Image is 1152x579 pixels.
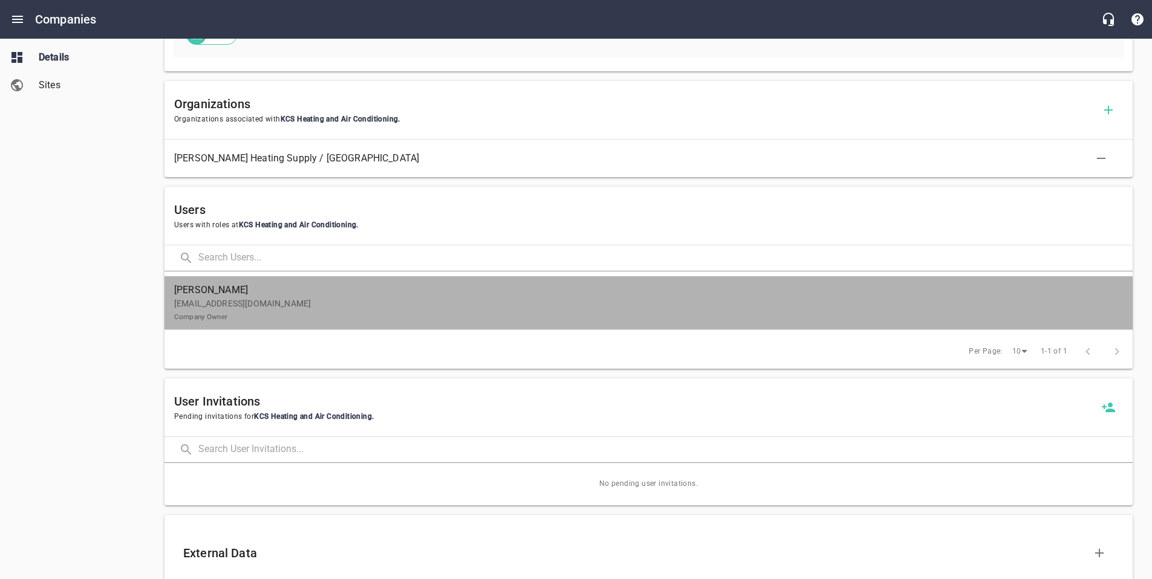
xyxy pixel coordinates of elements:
[35,10,96,29] h6: Companies
[174,94,1094,114] h6: Organizations
[174,200,1123,219] h6: Users
[239,221,359,229] span: KCS Heating and Air Conditioning .
[39,50,131,65] span: Details
[198,245,1133,271] input: Search Users...
[1007,343,1032,360] div: 10
[164,276,1133,329] a: [PERSON_NAME][EMAIL_ADDRESS][DOMAIN_NAME]Company Owner
[969,346,1003,358] span: Per Page:
[174,283,1113,297] span: [PERSON_NAME]
[1094,5,1123,34] button: Live Chat
[1094,95,1123,125] button: Add Organization
[174,151,1104,166] span: [PERSON_NAME] Heating Supply / [GEOGRAPHIC_DATA]
[254,412,374,421] span: KCS Heating and Air Conditioning .
[1087,144,1116,173] button: Delete Association
[1085,539,1114,568] button: Create New External Data
[174,392,1094,411] h6: User Invitations
[174,312,227,321] small: Company Owner
[1094,393,1123,422] a: Invite a new user to KCS Heating and Air Conditioning
[198,437,1133,463] input: Search User Invitations...
[39,78,131,92] span: Sites
[174,411,1094,423] span: Pending invitations for
[281,115,400,123] span: KCS Heating and Air Conditioning .
[1123,5,1152,34] button: Support Portal
[1041,346,1067,358] span: 1-1 of 1
[183,543,1085,563] h6: External Data
[174,219,1123,231] span: Users with roles at
[174,114,1094,126] span: Organizations associated with
[174,297,1113,323] p: [EMAIL_ADDRESS][DOMAIN_NAME]
[164,463,1133,505] span: No pending user invitations.
[3,5,32,34] button: Open drawer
